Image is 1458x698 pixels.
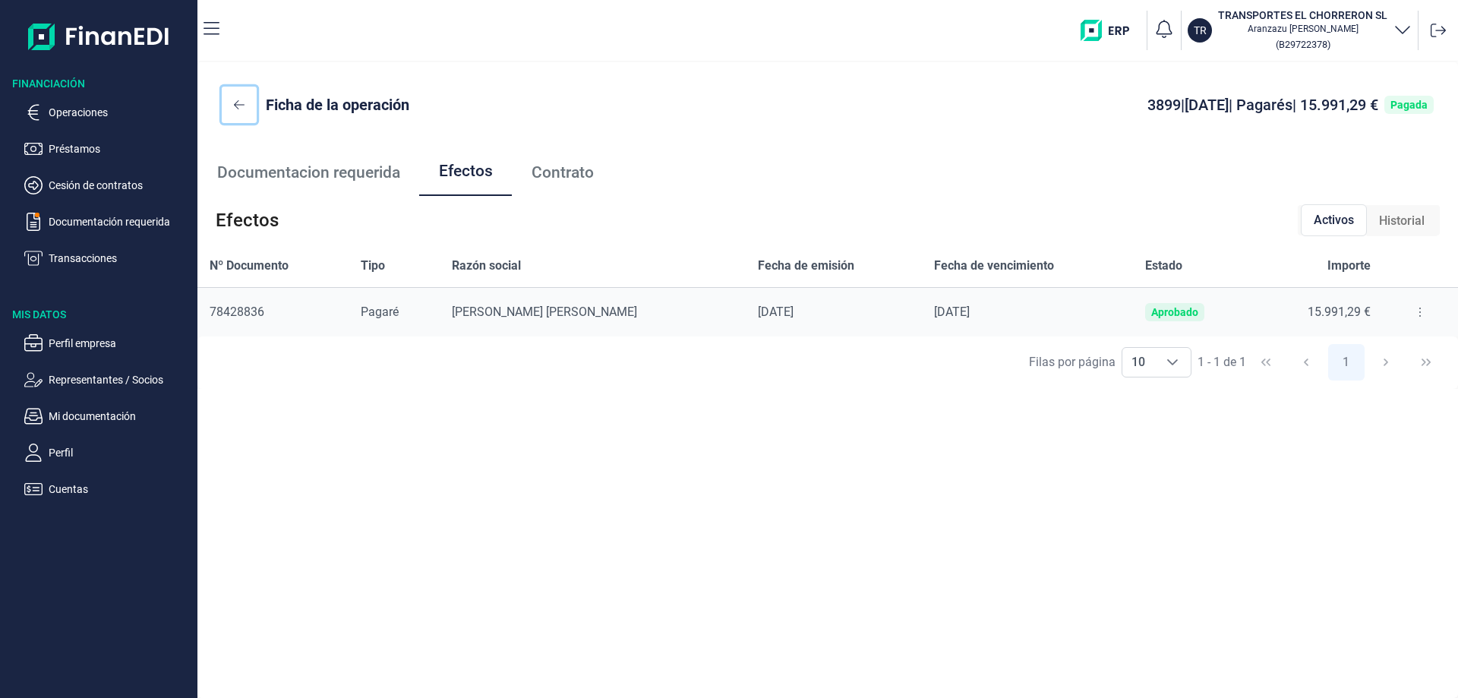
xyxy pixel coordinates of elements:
[24,334,191,352] button: Perfil empresa
[1390,99,1428,111] div: Pagada
[1248,344,1284,381] button: First Page
[24,140,191,158] button: Préstamos
[49,371,191,389] p: Representantes / Socios
[1276,39,1330,50] small: Copiar cif
[758,305,910,320] div: [DATE]
[1198,356,1246,368] span: 1 - 1 de 1
[361,257,385,275] span: Tipo
[512,147,613,197] a: Contrato
[49,249,191,267] p: Transacciones
[1267,305,1371,320] div: 15.991,29 €
[1194,23,1207,38] p: TR
[24,407,191,425] button: Mi documentación
[1328,344,1365,381] button: Page 1
[49,176,191,194] p: Cesión de contratos
[1122,348,1154,377] span: 10
[1218,23,1387,35] p: Aranzazu [PERSON_NAME]
[1408,344,1444,381] button: Last Page
[49,213,191,231] p: Documentación requerida
[439,163,493,179] span: Efectos
[24,213,191,231] button: Documentación requerida
[217,165,400,181] span: Documentacion requerida
[24,249,191,267] button: Transacciones
[49,334,191,352] p: Perfil empresa
[934,257,1054,275] span: Fecha de vencimiento
[452,257,521,275] span: Razón social
[1327,257,1371,275] span: Importe
[1081,20,1141,41] img: erp
[24,103,191,122] button: Operaciones
[24,371,191,389] button: Representantes / Socios
[24,480,191,498] button: Cuentas
[1218,8,1387,23] h3: TRANSPORTES EL CHORRERON SL
[197,147,419,197] a: Documentacion requerida
[934,305,1121,320] div: [DATE]
[452,305,734,320] div: [PERSON_NAME] [PERSON_NAME]
[758,257,854,275] span: Fecha de emisión
[1301,204,1367,236] div: Activos
[49,480,191,498] p: Cuentas
[1367,206,1437,236] div: Historial
[1288,344,1324,381] button: Previous Page
[210,305,264,319] span: 78428836
[1188,8,1412,53] button: TRTRANSPORTES EL CHORRERON SLAranzazu [PERSON_NAME](B29722378)
[1147,96,1378,114] span: 3899 | [DATE] | Pagarés | 15.991,29 €
[1368,344,1404,381] button: Next Page
[216,208,279,232] span: Efectos
[24,176,191,194] button: Cesión de contratos
[266,94,409,115] p: Ficha de la operación
[361,305,399,319] span: Pagaré
[28,12,170,61] img: Logo de aplicación
[1154,348,1191,377] div: Choose
[419,147,512,197] a: Efectos
[1314,211,1354,229] span: Activos
[49,407,191,425] p: Mi documentación
[532,165,594,181] span: Contrato
[49,103,191,122] p: Operaciones
[49,444,191,462] p: Perfil
[1145,257,1182,275] span: Estado
[1029,353,1116,371] div: Filas por página
[1379,212,1425,230] span: Historial
[1151,306,1198,318] div: Aprobado
[210,257,289,275] span: Nº Documento
[24,444,191,462] button: Perfil
[49,140,191,158] p: Préstamos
